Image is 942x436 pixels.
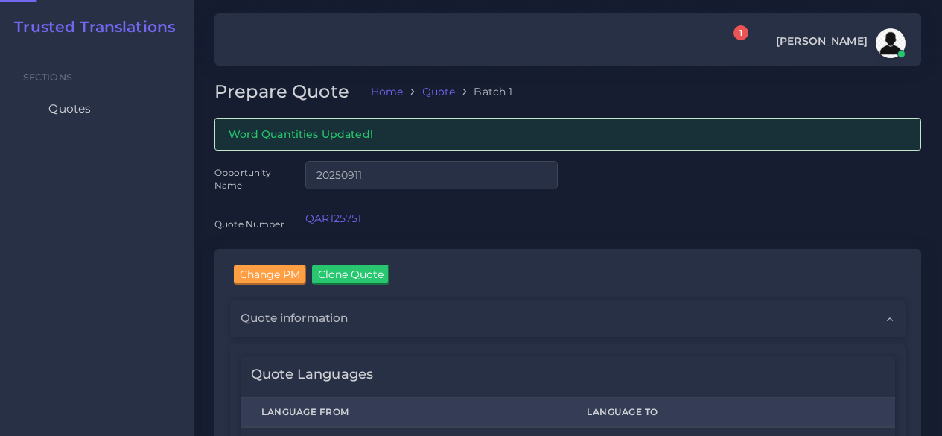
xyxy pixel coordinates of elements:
a: Home [371,84,404,99]
span: Quotes [48,101,91,117]
label: Quote Number [214,218,284,230]
h2: Prepare Quote [214,81,360,103]
a: 1 [720,34,746,54]
input: Change PM [234,265,306,284]
a: [PERSON_NAME]avatar [768,28,911,58]
div: Quote information [230,300,906,337]
li: Batch 1 [455,84,512,99]
span: Sections [23,72,72,83]
a: Quote [422,84,456,99]
th: Language From [241,398,566,428]
span: [PERSON_NAME] [776,36,868,46]
a: Quotes [11,93,182,124]
input: Clone Quote [312,265,389,284]
h4: Quote Languages [251,367,373,383]
a: Trusted Translations [4,18,175,36]
img: avatar [876,28,906,58]
div: Word Quantities Updated! [214,118,921,150]
span: 1 [733,25,748,40]
label: Opportunity Name [214,166,284,192]
th: Language To [566,398,895,428]
a: QAR125751 [305,212,361,225]
span: Quote information [241,310,348,326]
